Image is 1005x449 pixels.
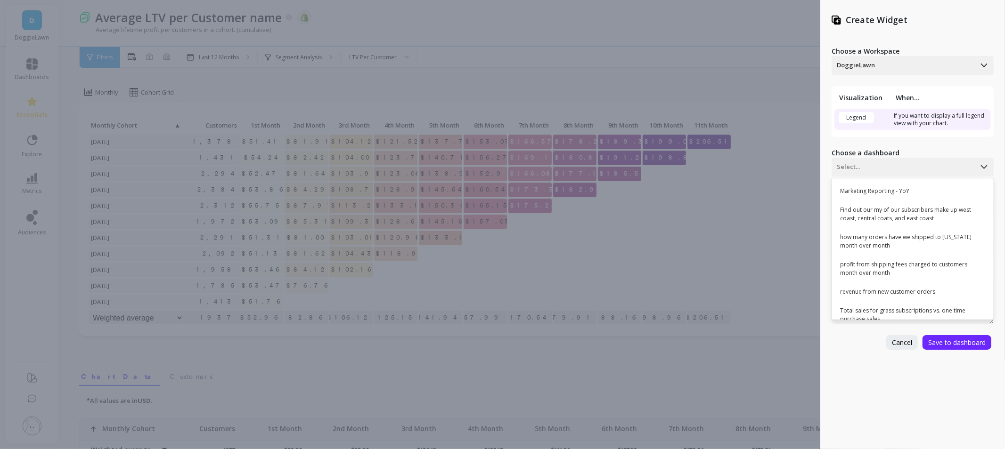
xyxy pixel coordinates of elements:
[891,93,991,102] th: When...
[832,148,994,158] label: Choose a dashboard
[891,109,991,130] td: If you want to display a full legend view with your chart.
[886,335,918,350] button: Cancel
[834,303,989,327] div: Total sales for grass subscriptions vs. one time purchase sales
[834,229,989,254] div: how many orders have we shipped to [US_STATE] month over month
[834,202,989,226] div: Find out our my of our subscribers make up west coast, central coats, and east coast
[892,338,912,347] span: Cancel
[834,93,891,102] th: Visualization
[923,335,991,350] button: Save to dashboard
[834,183,989,199] div: Marketing Reporting - YoY
[846,14,907,26] p: Create Widget
[834,257,989,281] div: profit from shipping fees charged to customers month over month
[928,338,986,347] span: Save to dashboard
[839,112,874,123] div: Legend
[834,284,989,300] div: revenue from new customer orders
[832,47,994,56] label: Choose a Workspace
